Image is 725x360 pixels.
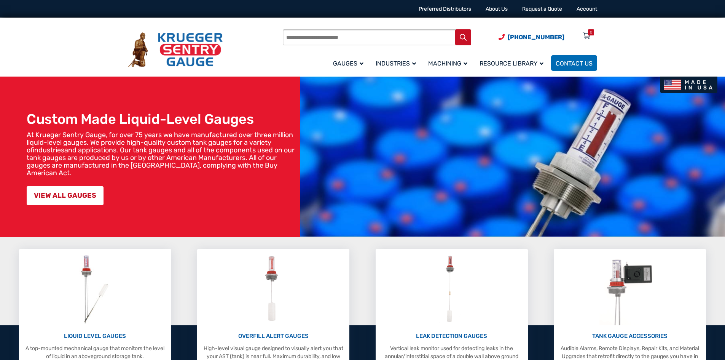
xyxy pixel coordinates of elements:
[201,332,346,341] p: OVERFILL ALERT GAUGES
[577,6,597,12] a: Account
[257,253,290,325] img: Overfill Alert Gauges
[27,111,296,127] h1: Custom Made Liquid-Level Gauges
[486,6,508,12] a: About Us
[379,332,524,341] p: LEAK DETECTION GAUGES
[75,253,115,325] img: Liquid Level Gauges
[376,60,416,67] span: Industries
[419,6,471,12] a: Preferred Distributors
[128,32,223,67] img: Krueger Sentry Gauge
[556,60,593,67] span: Contact Us
[328,54,371,72] a: Gauges
[424,54,475,72] a: Machining
[34,146,64,154] a: industries
[23,332,167,341] p: LIQUID LEVEL GAUGES
[522,6,562,12] a: Request a Quote
[27,131,296,177] p: At Krueger Sentry Gauge, for over 75 years we have manufactured over three million liquid-level g...
[27,186,104,205] a: VIEW ALL GAUGES
[508,34,564,41] span: [PHONE_NUMBER]
[475,54,551,72] a: Resource Library
[333,60,363,67] span: Gauges
[371,54,424,72] a: Industries
[300,77,725,237] img: bg_hero_bannerksentry
[499,32,564,42] a: Phone Number (920) 434-8860
[437,253,467,325] img: Leak Detection Gauges
[590,29,592,35] div: 0
[428,60,467,67] span: Machining
[551,55,597,71] a: Contact Us
[660,77,717,93] img: Made In USA
[558,332,702,341] p: TANK GAUGE ACCESSORIES
[480,60,543,67] span: Resource Library
[599,253,661,325] img: Tank Gauge Accessories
